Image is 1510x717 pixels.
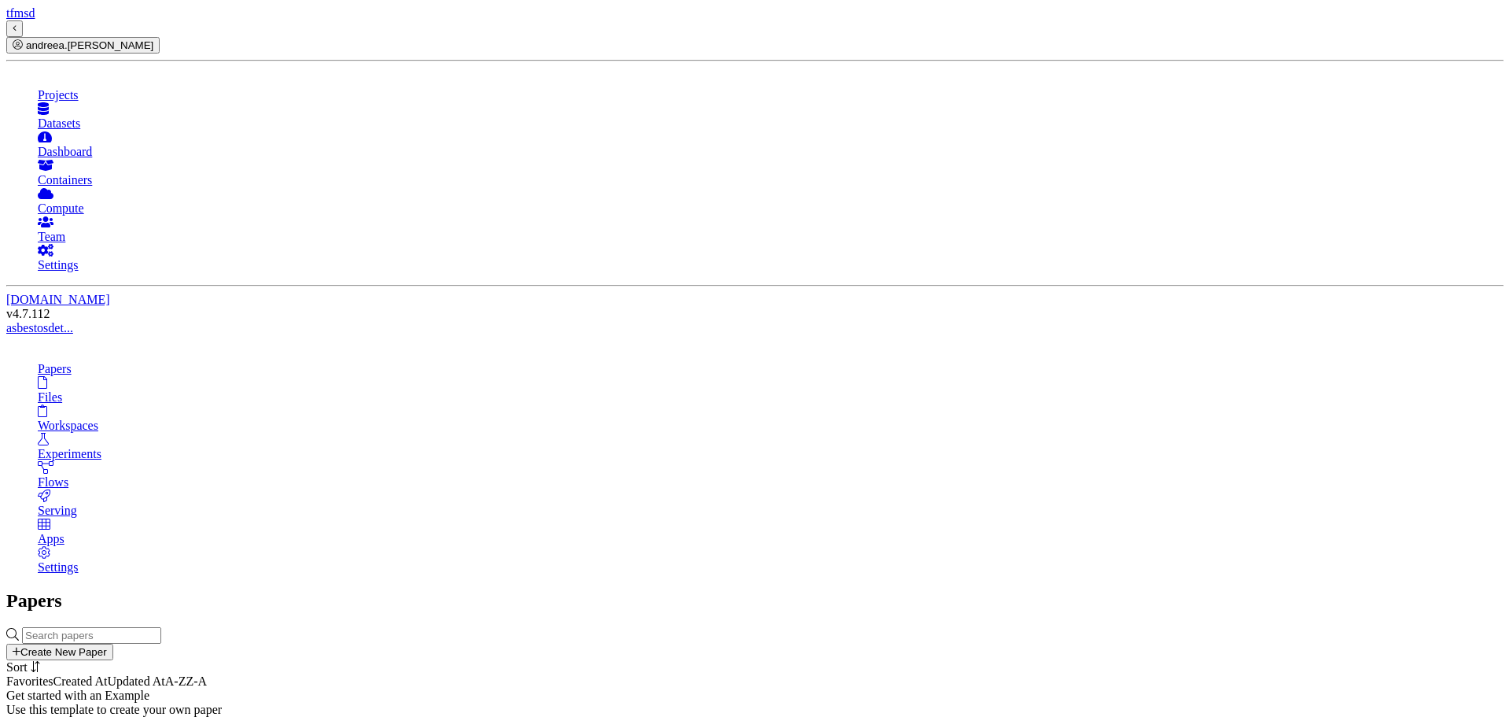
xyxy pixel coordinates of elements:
button: andreea.[PERSON_NAME] [6,37,160,54]
a: Papers [38,362,1504,376]
a: Datasets [38,102,1504,131]
input: Search papers [22,627,161,644]
span: Updated At [107,674,164,688]
button: Create New Paper [6,644,113,660]
div: Containers [38,173,1504,187]
span: Z-A [186,674,207,688]
a: Settings [38,244,1504,272]
div: Settings [38,560,1504,575]
div: Datasets [38,116,1504,131]
div: Files [38,390,1504,405]
a: Containers [38,159,1504,187]
h2: Papers [6,590,1504,612]
span: Created At [53,674,108,688]
div: Experiments [38,447,1504,461]
a: Team [38,216,1504,244]
span: Favorites [6,674,53,688]
div: Settings [38,258,1504,272]
a: asbestosdet... [6,321,73,334]
a: tfmsd [6,6,35,20]
div: Use this template to create your own paper [6,703,1504,717]
a: Flows [38,461,1504,490]
span: andreea.[PERSON_NAME] [26,39,153,51]
div: Flows [38,475,1504,490]
div: Team [38,230,1504,244]
a: Dashboard [38,131,1504,159]
a: Apps [38,518,1504,546]
a: Settings [38,546,1504,575]
a: Experiments [38,433,1504,461]
div: Create New Paper [13,646,107,658]
div: Compute [38,201,1504,216]
a: [DOMAIN_NAME] [6,293,110,306]
div: Serving [38,504,1504,518]
div: Apps [38,532,1504,546]
a: Workspaces [38,405,1504,433]
a: Compute [38,187,1504,216]
a: Get started with an Example [6,689,149,702]
span: Sort [6,660,28,674]
a: Serving [38,490,1504,518]
div: Workspaces [38,419,1504,433]
a: Files [38,376,1504,405]
a: Projects [38,88,1504,102]
span: v4.7.112 [6,307,50,320]
span: A-Z [165,674,186,688]
div: Dashboard [38,145,1504,159]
